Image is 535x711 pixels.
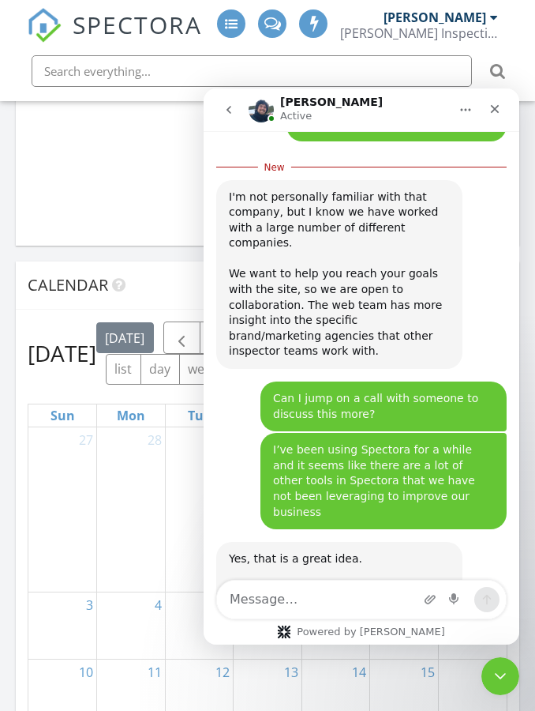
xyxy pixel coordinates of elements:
[417,660,438,685] a: Go to August 15, 2025
[28,274,108,295] span: Calendar
[165,427,234,592] td: Go to July 29, 2025
[185,404,214,427] a: Tuesday
[152,592,165,618] a: Go to August 4, 2025
[349,660,369,685] a: Go to August 14, 2025
[32,55,472,87] input: Search everything...
[76,427,96,453] a: Go to July 27, 2025
[481,657,519,695] iframe: Intercom live chat
[83,592,96,618] a: Go to August 3, 2025
[212,660,233,685] a: Go to August 12, 2025
[271,498,296,524] button: Send a message…
[13,492,302,530] textarea: Message…
[220,505,233,517] button: Upload attachment
[76,660,96,685] a: Go to August 10, 2025
[245,505,258,517] button: Start recording
[144,427,165,453] a: Go to July 28, 2025
[144,660,165,685] a: Go to August 11, 2025
[97,592,166,660] td: Go to August 4, 2025
[106,354,141,385] button: list
[28,427,97,592] td: Go to July 27, 2025
[27,8,62,43] img: The Best Home Inspection Software - Spectora
[25,463,246,587] div: Yes, that is a great idea. Let's get you scheduled with our web manager to discuss the SEO servic...
[163,322,200,354] button: Previous month
[97,427,166,592] td: Go to July 28, 2025
[28,337,96,369] h2: [DATE]
[179,354,227,385] button: week
[383,9,486,25] div: [PERSON_NAME]
[204,88,519,645] iframe: Intercom live chat
[165,592,234,660] td: Go to August 5, 2025
[13,453,259,596] div: Yes, that is a great idea.Let's get you scheduled with our web manager to discuss the SEO service...
[200,322,237,354] button: Next month
[140,354,180,385] button: day
[114,404,148,427] a: Monday
[28,592,97,660] td: Go to August 3, 2025
[281,660,301,685] a: Go to August 13, 2025
[73,8,202,41] span: SPECTORA
[13,453,303,609] div: Ryan says…
[47,404,78,427] a: Sunday
[96,322,154,353] button: [DATE]
[340,25,498,41] div: Olivas Nichols Inspections
[27,21,202,55] a: SPECTORA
